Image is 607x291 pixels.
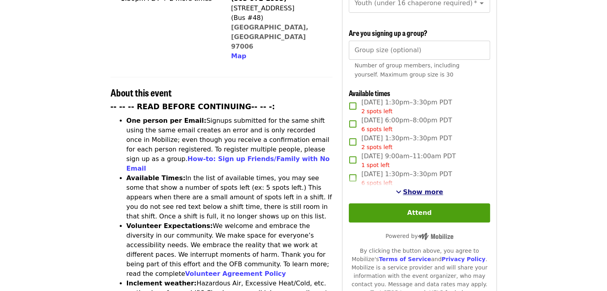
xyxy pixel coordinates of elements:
button: Attend [349,203,490,222]
div: [STREET_ADDRESS] [231,4,326,13]
a: Privacy Policy [441,256,485,262]
span: [DATE] 6:00pm–8:00pm PDT [361,116,452,134]
strong: -- -- -- READ BEFORE CONTINUING-- -- -: [111,102,275,111]
strong: One person per Email: [127,117,207,124]
span: 1 spot left [361,162,390,168]
span: 2 spots left [361,108,392,114]
img: Powered by Mobilize [418,233,453,240]
button: Map [231,51,246,61]
div: (Bus #48) [231,13,326,23]
a: [GEOGRAPHIC_DATA], [GEOGRAPHIC_DATA] 97006 [231,24,308,50]
span: [DATE] 1:30pm–3:30pm PDT [361,98,452,116]
span: About this event [111,85,172,99]
span: [DATE] 1:30pm–3:30pm PDT [361,169,452,187]
strong: Volunteer Expectations: [127,222,213,230]
span: Powered by [386,233,453,239]
a: Volunteer Agreement Policy [185,270,286,277]
button: See more timeslots [396,187,443,197]
span: Show more [403,188,443,196]
span: Map [231,52,246,60]
li: Signups submitted for the same shift using the same email creates an error and is only recorded o... [127,116,333,173]
span: [DATE] 9:00am–11:00am PDT [361,151,456,169]
li: In the list of available times, you may see some that show a number of spots left (ex: 5 spots le... [127,173,333,221]
span: Available times [349,88,390,98]
a: How-to: Sign up Friends/Family with No Email [127,155,330,172]
strong: Available Times: [127,174,186,182]
input: [object Object] [349,41,490,60]
strong: Inclement weather: [127,279,197,287]
a: Terms of Service [379,256,431,262]
span: 6 spots left [361,126,392,132]
span: Are you signing up a group? [349,28,427,38]
span: [DATE] 1:30pm–3:30pm PDT [361,134,452,151]
span: 2 spots left [361,144,392,150]
li: We welcome and embrace the diversity in our community. We make space for everyone’s accessibility... [127,221,333,279]
span: Number of group members, including yourself. Maximum group size is 30 [354,62,459,78]
span: 6 spots left [361,180,392,186]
